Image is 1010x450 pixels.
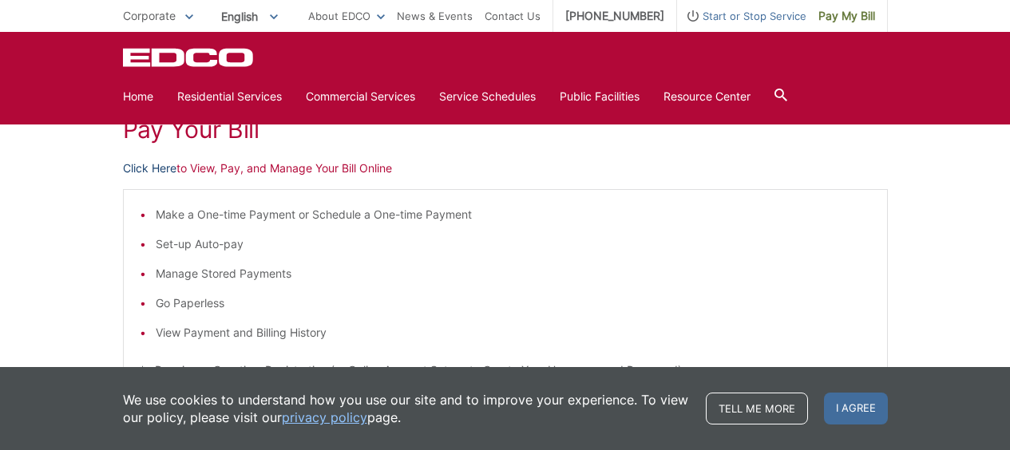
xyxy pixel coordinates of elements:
a: Public Facilities [560,88,640,105]
span: English [209,3,290,30]
li: Set-up Auto-pay [156,235,871,253]
li: Manage Stored Payments [156,265,871,282]
li: View Payment and Billing History [156,324,871,341]
a: About EDCO [308,7,385,25]
a: Service Schedules [439,88,536,105]
p: We use cookies to understand how you use our site and to improve your experience. To view our pol... [123,391,690,426]
span: Corporate [123,9,176,22]
a: Commercial Services [306,88,415,105]
a: Contact Us [485,7,541,25]
a: News & Events [397,7,473,25]
a: privacy policy [282,409,367,426]
a: EDCD logo. Return to the homepage. [123,48,255,67]
p: * Requires a One-time Registration (or Online Account Set-up to Create Your Username and Password) [140,361,871,379]
li: Go Paperless [156,294,871,312]
a: Click Here [123,160,176,177]
li: Make a One-time Payment or Schedule a One-time Payment [156,206,871,223]
a: Tell me more [706,393,808,424]
h1: Pay Your Bill [123,115,888,144]
span: Pay My Bill [818,7,875,25]
a: Residential Services [177,88,282,105]
p: to View, Pay, and Manage Your Bill Online [123,160,888,177]
a: Home [123,88,153,105]
a: Resource Center [663,88,751,105]
span: I agree [824,393,888,424]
